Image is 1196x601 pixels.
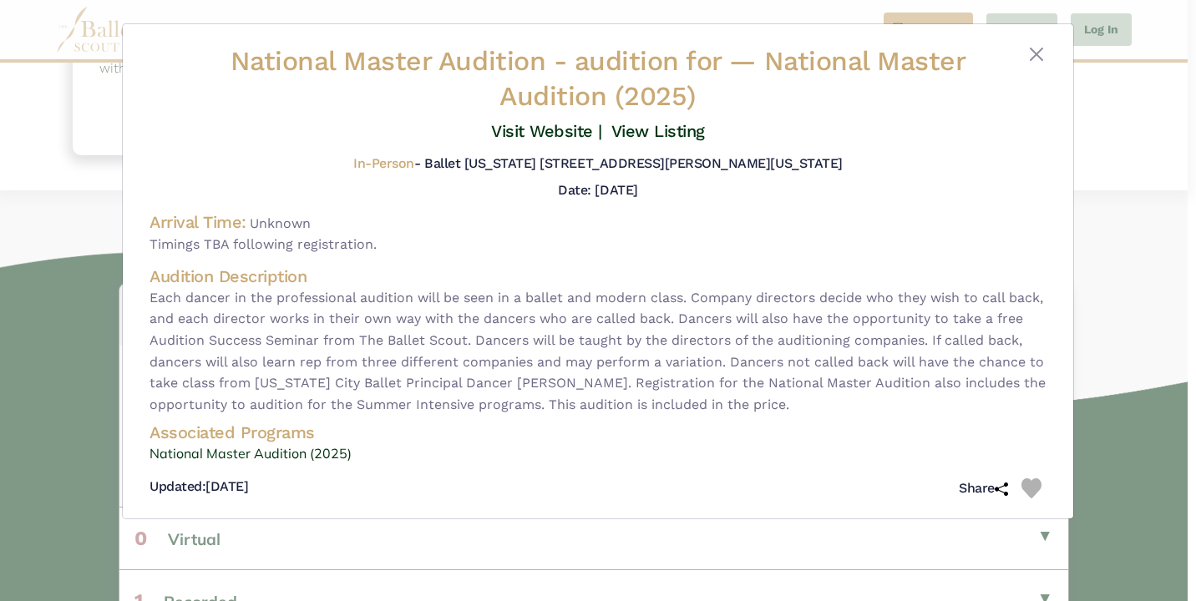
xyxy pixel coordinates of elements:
h4: Arrival Time: [149,212,246,232]
span: Updated: [149,478,205,494]
a: Visit Website | [491,121,602,141]
h5: [DATE] [149,478,248,496]
a: View Listing [611,121,705,141]
h5: Share [959,480,1008,497]
button: Close [1026,44,1046,64]
h5: Date: [DATE] [558,182,637,198]
a: National Master Audition (2025) [149,443,1046,465]
span: Unknown [250,215,311,231]
h5: - Ballet [US_STATE] [STREET_ADDRESS][PERSON_NAME][US_STATE] [353,155,842,173]
h4: Associated Programs [149,422,1046,443]
span: National Master Audition - [231,45,730,77]
span: Each dancer in the professional audition will be seen in a ballet and modern class. Company direc... [149,287,1046,416]
h4: Audition Description [149,265,1046,287]
span: — National Master Audition (2025) [499,45,965,112]
span: audition for [575,45,722,77]
span: In-Person [353,155,414,171]
span: Timings TBA following registration. [149,234,1046,255]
